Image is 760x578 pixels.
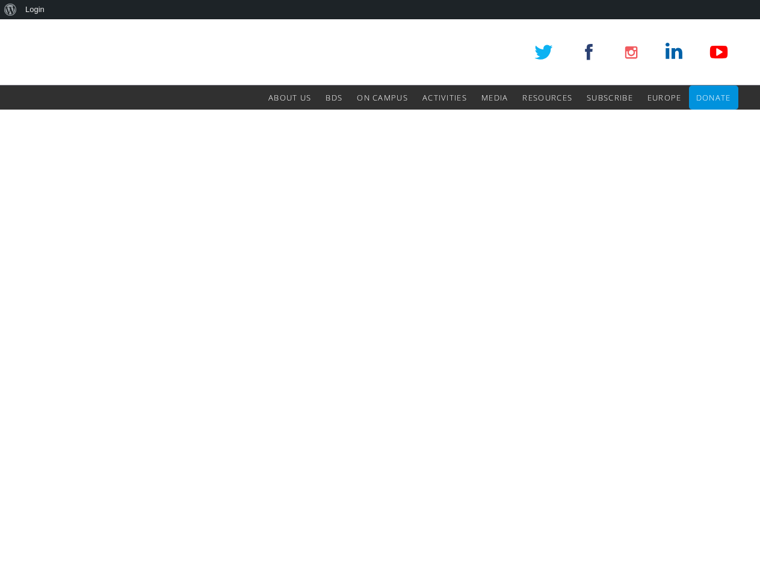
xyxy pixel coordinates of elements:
a: On Campus [357,85,408,110]
a: Europe [647,85,682,110]
a: Activities [422,85,467,110]
span: On Campus [357,92,408,103]
a: Donate [696,85,731,110]
a: BDS [326,85,342,110]
span: About Us [268,92,311,103]
span: Subscribe [587,92,633,103]
span: Resources [522,92,572,103]
span: Donate [696,92,731,103]
span: Media [481,92,508,103]
span: Activities [422,92,467,103]
a: Media [481,85,508,110]
a: About Us [268,85,311,110]
span: Europe [647,92,682,103]
a: Subscribe [587,85,633,110]
img: SPME [22,19,197,85]
span: BDS [326,92,342,103]
a: Resources [522,85,572,110]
